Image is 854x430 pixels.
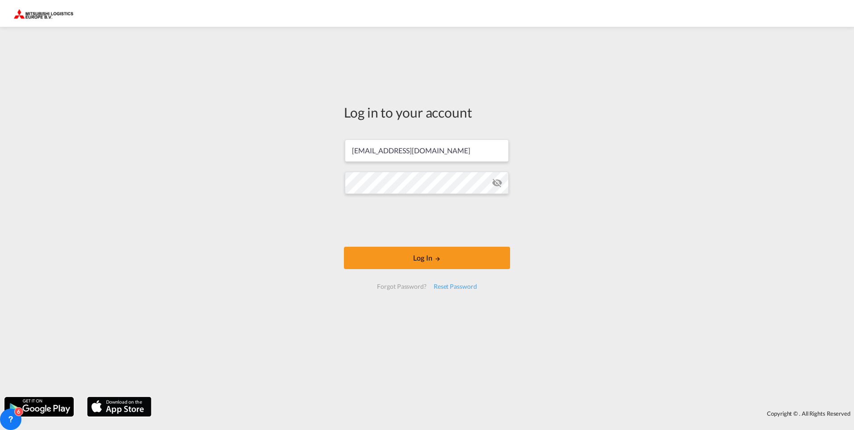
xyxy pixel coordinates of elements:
md-icon: icon-eye-off [492,177,502,188]
button: LOGIN [344,247,510,269]
img: 0def066002f611f0b450c5c881a5d6ed.png [13,4,74,24]
img: apple.png [86,396,152,417]
div: Log in to your account [344,103,510,122]
iframe: reCAPTCHA [359,203,495,238]
img: google.png [4,396,75,417]
div: Reset Password [430,278,481,295]
input: Enter email/phone number [345,139,509,162]
div: Forgot Password? [373,278,430,295]
div: Copyright © . All Rights Reserved [156,406,854,421]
